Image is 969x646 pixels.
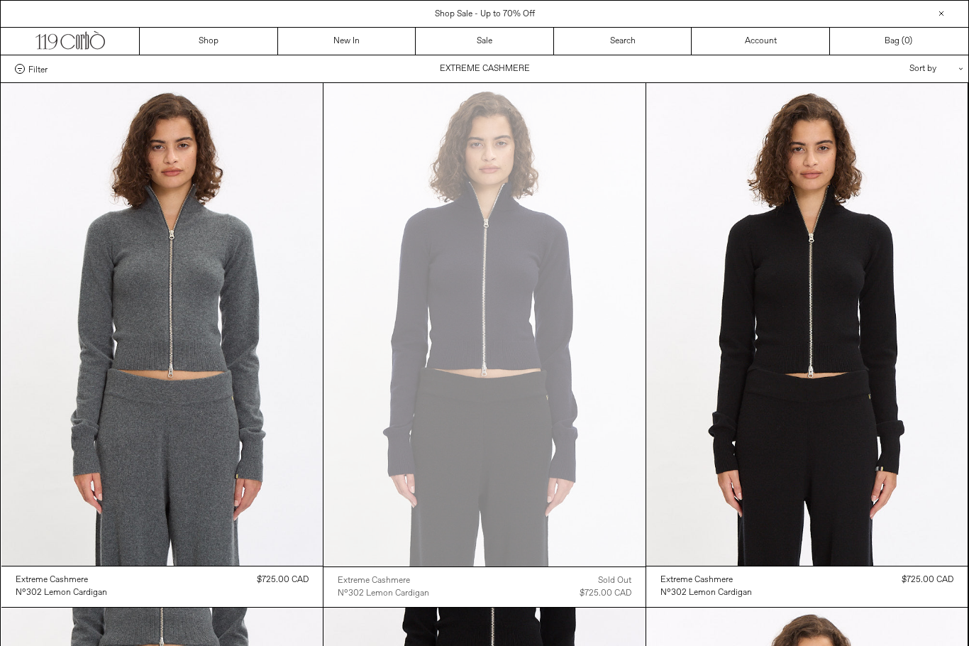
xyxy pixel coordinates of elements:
div: Sort by [826,55,954,82]
span: 0 [904,35,909,47]
a: Extreme Cashmere [338,574,429,587]
a: N°302 Lemon Cardigan [660,586,752,599]
div: $725.00 CAD [902,574,953,586]
a: N°302 Lemon Cardigan [338,587,429,600]
a: New In [278,28,416,55]
div: Extreme Cashmere [338,575,410,587]
a: Shop [140,28,278,55]
div: Extreme Cashmere [16,574,88,586]
div: $725.00 CAD [257,574,309,586]
a: Extreme Cashmere [660,574,752,586]
img: Extreme Cashmere N°302 Lemon Cardigan in navy [323,83,646,566]
a: Extreme Cashmere [16,574,107,586]
div: Extreme Cashmere [660,574,733,586]
div: N°302 Lemon Cardigan [660,587,752,599]
span: ) [904,35,912,48]
a: Bag () [830,28,968,55]
a: N°302 Lemon Cardigan [16,586,107,599]
div: Sold out [598,574,631,587]
div: $725.00 CAD [580,587,631,600]
img: Extreme Cashmere N°302 Lemon Cardigan in felt [1,83,323,566]
a: Search [554,28,692,55]
img: Extreme Cashmere N°302 Lemon Cardigan in raven [646,83,968,566]
a: Account [692,28,830,55]
a: Shop Sale - Up to 70% Off [435,9,535,20]
a: Sale [416,28,554,55]
div: N°302 Lemon Cardigan [16,587,107,599]
span: Filter [28,64,48,74]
